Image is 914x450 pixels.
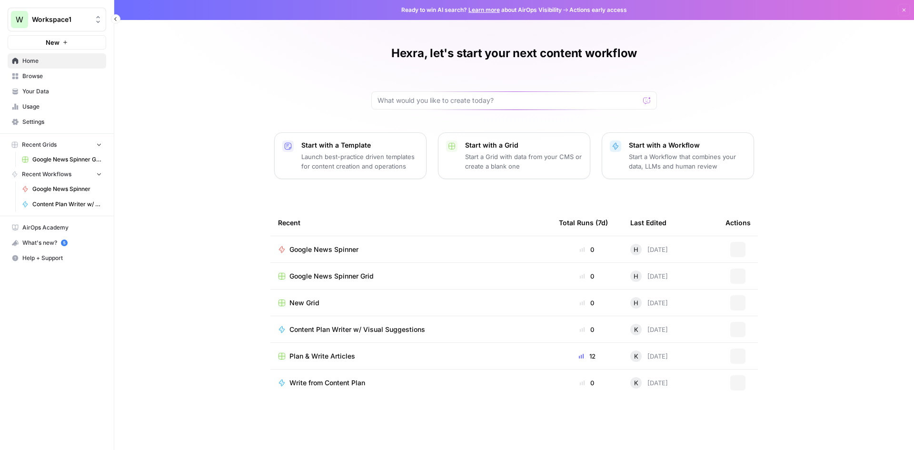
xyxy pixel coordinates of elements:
[278,378,544,388] a: Write from Content Plan
[8,84,106,99] a: Your Data
[18,152,106,167] a: Google News Spinner Grid
[8,236,106,250] div: What's new?
[401,6,562,14] span: Ready to win AI search? about AirOps Visibility
[465,140,582,150] p: Start with a Grid
[630,297,668,309] div: [DATE]
[278,245,544,254] a: Google News Spinner
[22,118,102,126] span: Settings
[32,200,102,209] span: Content Plan Writer w/ Visual Suggestions
[8,35,106,50] button: New
[630,350,668,362] div: [DATE]
[8,220,106,235] a: AirOps Academy
[289,351,355,361] span: Plan & Write Articles
[634,271,638,281] span: H
[22,72,102,80] span: Browse
[629,140,746,150] p: Start with a Workflow
[22,87,102,96] span: Your Data
[46,38,60,47] span: New
[630,270,668,282] div: [DATE]
[559,378,615,388] div: 0
[274,132,427,179] button: Start with a TemplateLaunch best-practice driven templates for content creation and operations
[8,235,106,250] button: What's new? 5
[289,378,365,388] span: Write from Content Plan
[468,6,500,13] a: Learn more
[602,132,754,179] button: Start with a WorkflowStart a Workflow that combines your data, LLMs and human review
[8,138,106,152] button: Recent Grids
[8,250,106,266] button: Help + Support
[630,210,666,236] div: Last Edited
[278,298,544,308] a: New Grid
[559,245,615,254] div: 0
[630,244,668,255] div: [DATE]
[634,245,638,254] span: H
[630,324,668,335] div: [DATE]
[8,69,106,84] a: Browse
[634,298,638,308] span: H
[278,325,544,334] a: Content Plan Writer w/ Visual Suggestions
[559,298,615,308] div: 0
[278,351,544,361] a: Plan & Write Articles
[16,14,23,25] span: W
[289,245,358,254] span: Google News Spinner
[438,132,590,179] button: Start with a GridStart a Grid with data from your CMS or create a blank one
[301,152,418,171] p: Launch best-practice driven templates for content creation and operations
[18,197,106,212] a: Content Plan Writer w/ Visual Suggestions
[61,240,68,246] a: 5
[634,325,638,334] span: K
[629,152,746,171] p: Start a Workflow that combines your data, LLMs and human review
[8,53,106,69] a: Home
[63,240,65,245] text: 5
[22,57,102,65] span: Home
[32,15,89,24] span: Workspace1
[289,298,319,308] span: New Grid
[301,140,418,150] p: Start with a Template
[465,152,582,171] p: Start a Grid with data from your CMS or create a blank one
[8,167,106,181] button: Recent Workflows
[32,155,102,164] span: Google News Spinner Grid
[559,271,615,281] div: 0
[18,181,106,197] a: Google News Spinner
[378,96,639,105] input: What would you like to create today?
[22,102,102,111] span: Usage
[630,377,668,389] div: [DATE]
[278,271,544,281] a: Google News Spinner Grid
[569,6,627,14] span: Actions early access
[391,46,637,61] h1: Hexra, let's start your next content workflow
[8,8,106,31] button: Workspace: Workspace1
[8,114,106,130] a: Settings
[289,325,425,334] span: Content Plan Writer w/ Visual Suggestions
[8,99,106,114] a: Usage
[22,254,102,262] span: Help + Support
[634,351,638,361] span: K
[634,378,638,388] span: K
[22,223,102,232] span: AirOps Academy
[559,325,615,334] div: 0
[22,170,71,179] span: Recent Workflows
[559,351,615,361] div: 12
[725,210,751,236] div: Actions
[22,140,57,149] span: Recent Grids
[559,210,608,236] div: Total Runs (7d)
[289,271,374,281] span: Google News Spinner Grid
[32,185,102,193] span: Google News Spinner
[278,210,544,236] div: Recent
